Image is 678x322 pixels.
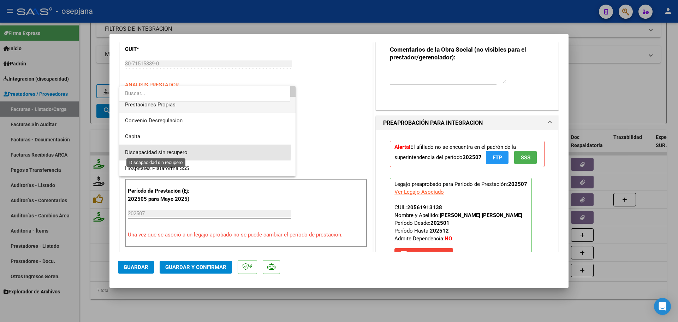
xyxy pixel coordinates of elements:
[654,298,671,315] div: Open Intercom Messenger
[125,149,188,156] span: Discapacidad sin recupero
[125,117,183,124] span: Convenio Desregulacion
[125,101,176,108] span: Prestaciones Propias
[125,165,189,171] span: Hospitales Plataforma SSS
[125,133,140,140] span: Capita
